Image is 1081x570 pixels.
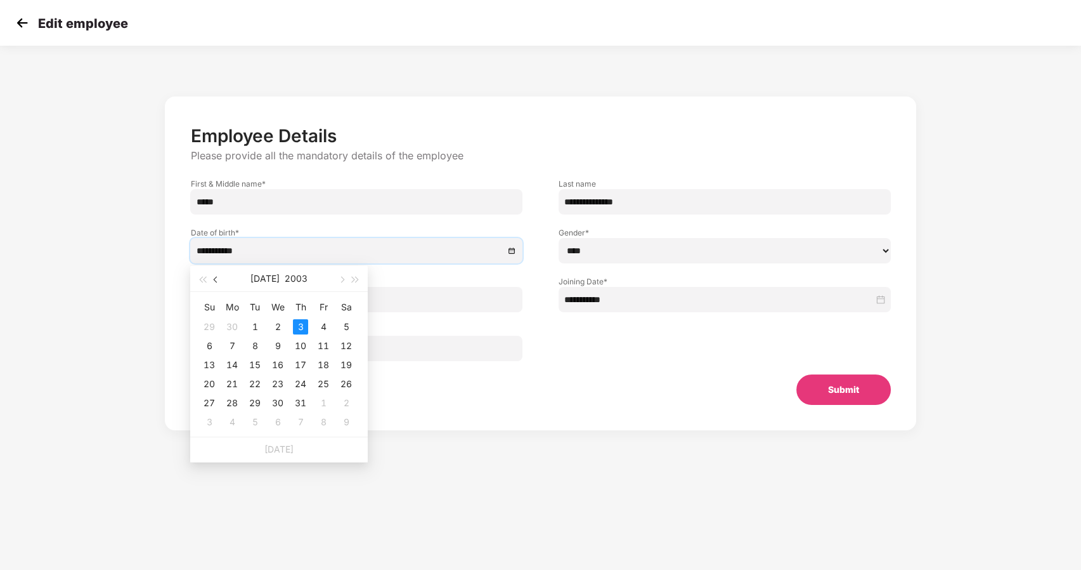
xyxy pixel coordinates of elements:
td: 2003-07-05 [335,317,358,336]
p: Edit employee [38,16,128,31]
div: 6 [270,414,285,430]
th: Th [289,297,312,317]
label: Date of birth [190,227,522,238]
div: 30 [224,319,240,335]
div: 28 [224,395,240,411]
td: 2003-08-04 [221,413,243,432]
div: 8 [247,338,262,354]
td: 2003-07-02 [266,317,289,336]
td: 2003-07-14 [221,355,243,374]
td: 2003-07-15 [243,355,266,374]
div: 7 [224,338,240,354]
td: 2003-08-02 [335,394,358,413]
td: 2003-06-30 [221,317,243,336]
td: 2003-07-19 [335,355,358,374]
div: 4 [316,319,331,335]
div: 17 [293,357,308,373]
td: 2003-07-26 [335,374,358,394]
td: 2003-07-16 [266,355,289,374]
td: 2003-07-11 [312,336,335,355]
div: 8 [316,414,331,430]
div: 21 [224,376,240,392]
td: 2003-07-18 [312,355,335,374]
td: 2003-07-24 [289,374,312,394]
td: 2003-08-07 [289,413,312,432]
div: 29 [202,319,217,335]
div: 3 [202,414,217,430]
label: Gender [559,227,891,238]
td: 2003-07-25 [312,374,335,394]
div: 24 [293,376,308,392]
div: 20 [202,376,217,392]
td: 2003-07-31 [289,394,312,413]
button: 2003 [285,266,307,291]
div: 9 [339,414,354,430]
td: 2003-07-09 [266,336,289,355]
p: Employee Details [190,125,890,147]
th: Su [198,297,221,317]
label: Last name [559,178,891,189]
div: 16 [270,357,285,373]
th: We [266,297,289,317]
td: 2003-07-13 [198,355,221,374]
div: 2 [339,395,354,411]
div: 7 [293,414,308,430]
td: 2003-07-12 [335,336,358,355]
div: 9 [270,338,285,354]
td: 2003-07-07 [221,336,243,355]
button: Submit [796,374,891,405]
td: 2003-07-23 [266,374,289,394]
label: First & Middle name [190,178,522,189]
div: 18 [316,357,331,373]
td: 2003-07-08 [243,336,266,355]
div: 10 [293,338,308,354]
div: 13 [202,357,217,373]
a: [DATE] [264,444,294,454]
div: 2 [270,319,285,335]
div: 27 [202,395,217,411]
p: Please provide all the mandatory details of the employee [190,149,890,162]
div: 26 [339,376,354,392]
td: 2003-08-09 [335,413,358,432]
td: 2003-07-28 [221,394,243,413]
td: 2003-07-21 [221,374,243,394]
img: svg+xml;base64,PHN2ZyB4bWxucz0iaHR0cDovL3d3dy53My5vcmcvMjAwMC9zdmciIHdpZHRoPSIzMCIgaGVpZ2h0PSIzMC... [13,13,32,32]
td: 2003-07-03 [289,317,312,336]
td: 2003-07-17 [289,355,312,374]
div: 30 [270,395,285,411]
div: 5 [339,319,354,335]
button: [DATE] [250,266,280,291]
th: Tu [243,297,266,317]
div: 6 [202,338,217,354]
div: 11 [316,338,331,354]
td: 2003-07-27 [198,394,221,413]
td: 2003-08-06 [266,413,289,432]
td: 2003-07-04 [312,317,335,336]
td: 2003-08-08 [312,413,335,432]
div: 23 [270,376,285,392]
div: 5 [247,414,262,430]
div: 22 [247,376,262,392]
div: 31 [293,395,308,411]
td: 2003-07-10 [289,336,312,355]
td: 2003-07-22 [243,374,266,394]
td: 2003-06-29 [198,317,221,336]
th: Sa [335,297,358,317]
td: 2003-07-20 [198,374,221,394]
div: 3 [293,319,308,335]
div: 12 [339,338,354,354]
div: 15 [247,357,262,373]
div: 4 [224,414,240,430]
td: 2003-07-30 [266,394,289,413]
td: 2003-07-01 [243,317,266,336]
th: Mo [221,297,243,317]
div: 19 [339,357,354,373]
th: Fr [312,297,335,317]
div: 29 [247,395,262,411]
td: 2003-07-29 [243,394,266,413]
div: 1 [316,395,331,411]
div: 1 [247,319,262,335]
div: 14 [224,357,240,373]
td: 2003-07-06 [198,336,221,355]
div: 25 [316,376,331,392]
